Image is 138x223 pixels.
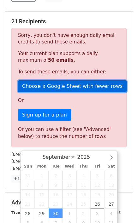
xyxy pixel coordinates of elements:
[35,164,49,169] span: Mon
[21,164,35,169] span: Sun
[21,199,35,209] span: September 21, 2025
[104,209,118,218] span: October 4, 2025
[90,180,104,190] span: September 12, 2025
[76,190,90,199] span: September 18, 2025
[49,209,63,218] span: September 30, 2025
[76,199,90,209] span: September 25, 2025
[90,171,104,180] span: September 5, 2025
[90,190,104,199] span: September 19, 2025
[18,69,120,75] p: To send these emails, you can either:
[11,199,127,206] h5: Advanced
[35,171,49,180] span: September 1, 2025
[63,209,76,218] span: October 1, 2025
[18,50,120,64] p: Your current plan supports a daily maximum of .
[18,109,71,121] a: Sign up for a plan
[104,180,118,190] span: September 13, 2025
[18,97,120,104] p: Or
[104,199,118,209] span: September 27, 2025
[104,171,118,180] span: September 6, 2025
[104,164,118,169] span: Sat
[35,190,49,199] span: September 15, 2025
[63,199,76,209] span: September 24, 2025
[11,166,82,171] small: [EMAIL_ADDRESS][DOMAIN_NAME]
[63,164,76,169] span: Wed
[76,209,90,218] span: October 2, 2025
[90,199,104,209] span: September 26, 2025
[18,80,127,92] a: Choose a Google Sheet with fewer rows
[49,171,63,180] span: September 2, 2025
[11,210,33,215] strong: Tracking
[21,180,35,190] span: September 7, 2025
[21,209,35,218] span: September 28, 2025
[106,193,138,223] iframe: Chat Widget
[90,164,104,169] span: Fri
[76,171,90,180] span: September 4, 2025
[106,193,138,223] div: Widget de chat
[21,171,35,180] span: August 31, 2025
[35,180,49,190] span: September 8, 2025
[11,159,82,163] small: [EMAIL_ADDRESS][DOMAIN_NAME]
[49,190,63,199] span: September 16, 2025
[18,126,120,140] div: Or you can use a filter (see "Advanced" below) to reduce the number of rows
[104,190,118,199] span: September 20, 2025
[11,152,82,157] small: [EMAIL_ADDRESS][DOMAIN_NAME]
[49,199,63,209] span: September 23, 2025
[35,199,49,209] span: September 22, 2025
[21,190,35,199] span: September 14, 2025
[48,57,74,63] strong: 50 emails
[90,209,104,218] span: October 3, 2025
[63,180,76,190] span: September 10, 2025
[49,164,63,169] span: Tue
[49,180,63,190] span: September 9, 2025
[76,180,90,190] span: September 11, 2025
[76,164,90,169] span: Thu
[63,190,76,199] span: September 17, 2025
[11,175,38,183] a: +18 more
[63,171,76,180] span: September 3, 2025
[35,209,49,218] span: September 29, 2025
[75,154,98,160] input: Year
[11,18,127,25] h5: 21 Recipients
[18,32,120,45] p: Sorry, you don't have enough daily email credits to send these emails.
